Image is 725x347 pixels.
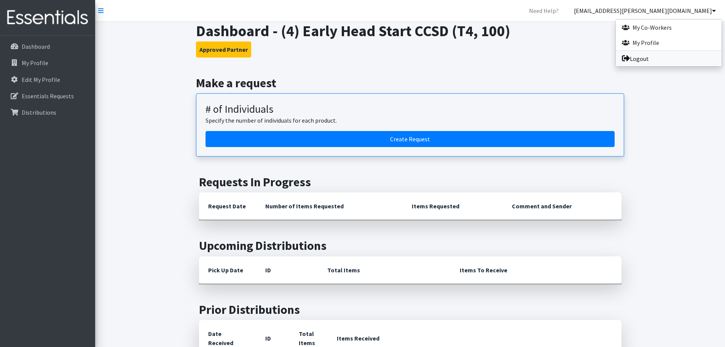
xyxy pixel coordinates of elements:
th: Request Date [199,192,256,220]
a: Essentials Requests [3,88,92,104]
th: ID [256,256,318,284]
a: Need Help? [523,3,565,18]
p: Edit My Profile [22,76,60,83]
th: Comment and Sender [503,192,621,220]
a: [EMAIL_ADDRESS][PERSON_NAME][DOMAIN_NAME] [568,3,722,18]
p: My Profile [22,59,48,67]
th: Total Items [318,256,451,284]
h2: Requests In Progress [199,175,621,189]
h3: # of Individuals [206,103,615,116]
p: Specify the number of individuals for each product. [206,116,615,125]
h2: Prior Distributions [199,302,621,317]
button: Approved Partner [196,42,251,58]
a: Edit My Profile [3,72,92,87]
p: Dashboard [22,43,50,50]
a: Distributions [3,105,92,120]
a: Dashboard [3,39,92,54]
th: Items To Receive [451,256,621,284]
h2: Make a request [196,76,624,90]
a: Logout [616,51,722,66]
a: Create a request by number of individuals [206,131,615,147]
img: HumanEssentials [3,5,92,30]
th: Number of Items Requested [256,192,403,220]
th: Items Requested [403,192,503,220]
p: Distributions [22,109,56,116]
p: Essentials Requests [22,92,74,100]
a: My Co-Workers [616,20,722,35]
h1: Dashboard - (4) Early Head Start CCSD (T4, 100) [196,22,624,40]
h2: Upcoming Distributions [199,238,621,253]
th: Pick Up Date [199,256,256,284]
a: My Profile [3,55,92,70]
a: My Profile [616,35,722,50]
